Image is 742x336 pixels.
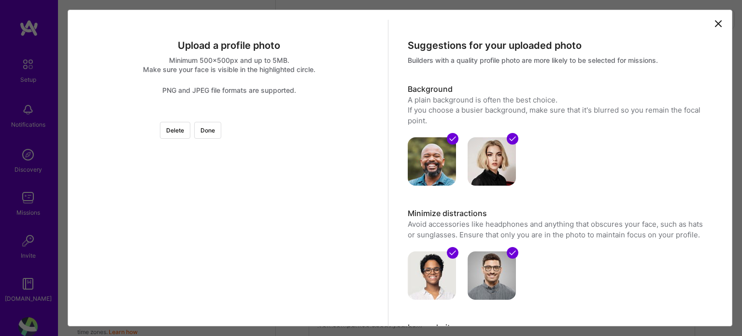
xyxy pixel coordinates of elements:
[468,251,516,300] img: avatar
[160,122,190,139] button: Delete
[78,56,381,65] div: Minimum 500x500px and up to 5MB.
[78,65,381,74] div: Make sure your face is visible in the highlighted circle.
[408,208,711,219] h3: Minimize distractions
[408,322,711,333] h3: Image clarity
[408,219,711,240] p: Avoid accessories like headphones and anything that obscures your face, such as hats or sunglasse...
[408,95,711,105] div: A plain background is often the best choice.
[408,105,711,126] div: If you choose a busier background, make sure that it's blurred so you remain the focal point.
[194,122,221,139] button: Done
[468,137,516,186] img: avatar
[78,86,381,95] div: PNG and JPEG file formats are supported.
[408,56,711,65] div: Builders with a quality profile photo are more likely to be selected for missions.
[408,39,711,52] div: Suggestions for your uploaded photo
[408,84,711,95] h3: Background
[78,39,381,52] div: Upload a profile photo
[408,251,456,300] img: avatar
[408,137,456,186] img: avatar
